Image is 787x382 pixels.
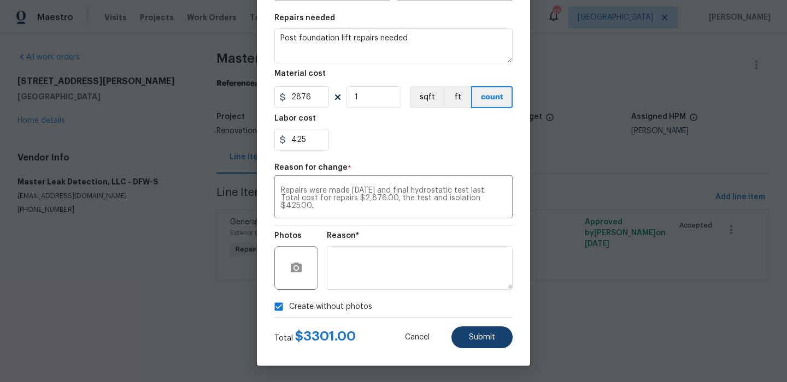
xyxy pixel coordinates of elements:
div: Total [274,331,356,344]
h5: Reason for change [274,164,348,171]
h5: Material cost [274,70,326,77]
textarea: Post foundation lift repairs needed [274,28,513,63]
button: sqft [410,86,444,108]
button: ft [444,86,471,108]
span: Submit [469,333,495,342]
button: Submit [451,326,513,348]
span: $ 3301.00 [295,330,356,343]
h5: Labor cost [274,115,316,122]
span: Create without photos [289,301,372,313]
button: count [471,86,513,108]
h5: Repairs needed [274,14,335,22]
h5: Reason* [327,232,359,240]
span: Cancel [405,333,430,342]
h5: Photos [274,232,302,240]
textarea: Repairs were made [DATE] and final hydrostatic test last. Total cost for repairs $2,876.00, the t... [281,187,506,210]
button: Cancel [387,326,447,348]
